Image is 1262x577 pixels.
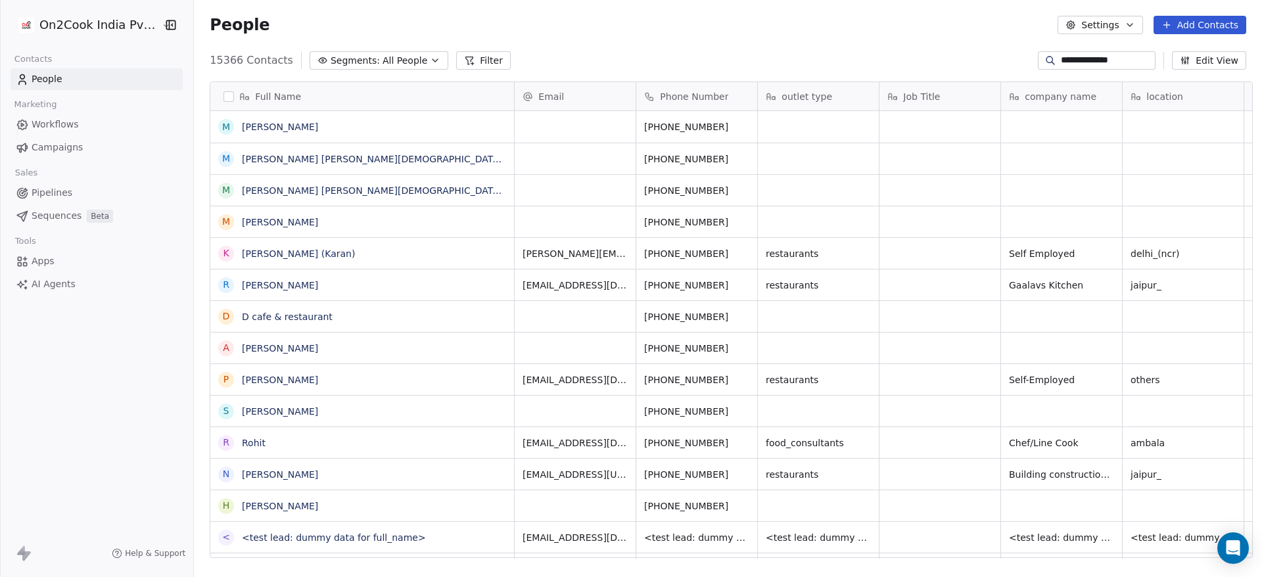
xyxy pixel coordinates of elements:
[242,532,426,543] a: <test lead: dummy data for full_name>
[11,137,183,158] a: Campaigns
[523,279,628,292] span: [EMAIL_ADDRESS][DOMAIN_NAME]
[9,95,62,114] span: Marketing
[1123,82,1244,110] div: location
[903,90,940,103] span: Job Title
[223,373,229,386] div: P
[242,217,318,227] a: [PERSON_NAME]
[11,182,183,204] a: Pipelines
[222,530,230,544] div: <
[644,184,749,197] span: [PHONE_NUMBER]
[644,436,749,450] span: [PHONE_NUMBER]
[660,90,728,103] span: Phone Number
[644,247,749,260] span: [PHONE_NUMBER]
[523,247,628,260] span: [PERSON_NAME][EMAIL_ADDRESS][DOMAIN_NAME]
[644,310,749,323] span: [PHONE_NUMBER]
[331,54,380,68] span: Segments:
[210,82,514,110] div: Full Name
[766,279,871,292] span: restaurants
[242,154,528,164] a: [PERSON_NAME] [PERSON_NAME][DEMOGRAPHIC_DATA] khan
[1009,468,1114,481] span: Building construction/Hotelier
[644,152,749,166] span: [PHONE_NUMBER]
[1131,247,1236,260] span: delhi_(ncr)
[11,273,183,295] a: AI Agents
[242,312,333,322] a: D cafe & restaurant
[1058,16,1142,34] button: Settings
[644,120,749,133] span: [PHONE_NUMBER]
[222,152,230,166] div: M
[1025,90,1096,103] span: company name
[242,501,318,511] a: [PERSON_NAME]
[1131,436,1236,450] span: ambala
[11,114,183,135] a: Workflows
[766,531,871,544] span: <test lead: dummy data for how_do_you_identify_yourself?>
[644,342,749,355] span: [PHONE_NUMBER]
[223,246,229,260] div: K
[223,436,229,450] div: R
[32,141,83,154] span: Campaigns
[644,373,749,386] span: [PHONE_NUMBER]
[255,90,301,103] span: Full Name
[242,375,318,385] a: [PERSON_NAME]
[1146,90,1183,103] span: location
[1009,436,1114,450] span: Chef/Line Cook
[644,216,749,229] span: [PHONE_NUMBER]
[758,82,879,110] div: outlet type
[32,72,62,86] span: People
[32,186,72,200] span: Pipelines
[1131,468,1236,481] span: jaipur_
[223,341,230,355] div: A
[242,122,318,132] a: [PERSON_NAME]
[644,531,749,544] span: <test lead: dummy data for phone_number>
[1131,279,1236,292] span: jaipur_
[9,49,58,69] span: Contacts
[9,231,41,251] span: Tools
[879,82,1000,110] div: Job Title
[32,277,76,291] span: AI Agents
[222,120,230,134] div: M
[242,438,266,448] a: Rohit
[210,53,293,68] span: 15366 Contacts
[383,54,427,68] span: All People
[1001,82,1122,110] div: company name
[242,469,318,480] a: [PERSON_NAME]
[1131,531,1236,544] span: <test lead: dummy data for city>
[9,163,43,183] span: Sales
[242,248,355,259] a: [PERSON_NAME] (Karan)
[766,373,871,386] span: restaurants
[523,531,628,544] span: [EMAIL_ADDRESS][DOMAIN_NAME]
[1172,51,1246,70] button: Edit View
[1131,373,1236,386] span: others
[242,280,318,290] a: [PERSON_NAME]
[1154,16,1246,34] button: Add Contacts
[112,548,185,559] a: Help & Support
[644,499,749,513] span: [PHONE_NUMBER]
[242,343,318,354] a: [PERSON_NAME]
[766,436,871,450] span: food_consultants
[32,209,82,223] span: Sequences
[11,250,183,272] a: Apps
[210,111,515,559] div: grid
[222,183,230,197] div: M
[515,82,636,110] div: Email
[223,404,229,418] div: S
[1009,247,1114,260] span: Self Employed
[1009,373,1114,386] span: Self-Employed
[18,17,34,33] img: on2cook%20logo-04%20copy.jpg
[11,68,183,90] a: People
[223,467,229,481] div: N
[766,247,871,260] span: restaurants
[644,405,749,418] span: [PHONE_NUMBER]
[32,254,55,268] span: Apps
[242,406,318,417] a: [PERSON_NAME]
[125,548,185,559] span: Help & Support
[1009,279,1114,292] span: Gaalavs Kitchen
[456,51,511,70] button: Filter
[222,215,230,229] div: M
[11,205,183,227] a: SequencesBeta
[16,14,153,36] button: On2Cook India Pvt. Ltd.
[1217,532,1249,564] div: Open Intercom Messenger
[223,499,230,513] div: H
[210,15,269,35] span: People
[644,279,749,292] span: [PHONE_NUMBER]
[636,82,757,110] div: Phone Number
